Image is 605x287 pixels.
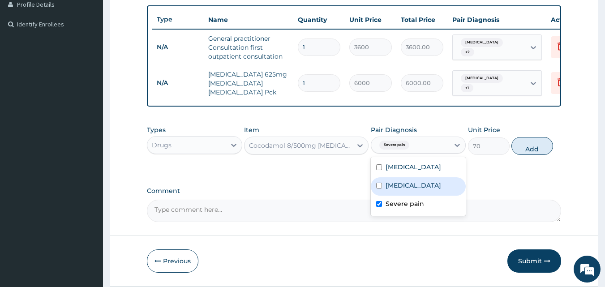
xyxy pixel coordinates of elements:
label: [MEDICAL_DATA] [386,181,441,190]
td: N/A [152,39,204,56]
div: Chat with us now [47,50,150,62]
button: Submit [507,249,561,273]
td: N/A [152,75,204,91]
td: General practitioner Consultation first outpatient consultation [204,30,293,65]
label: Pair Diagnosis [371,125,417,134]
div: Drugs [152,141,172,150]
th: Actions [546,11,591,29]
th: Name [204,11,293,29]
img: d_794563401_company_1708531726252_794563401 [17,45,36,67]
div: Minimize live chat window [147,4,168,26]
span: [MEDICAL_DATA] [461,74,503,83]
label: Unit Price [468,125,500,134]
span: We're online! [52,86,124,177]
th: Type [152,11,204,28]
label: [MEDICAL_DATA] [386,163,441,171]
div: Cocodamol 8/500mg [MEDICAL_DATA] [MEDICAL_DATA] Tab [249,141,353,150]
th: Quantity [293,11,345,29]
span: [MEDICAL_DATA] [461,38,503,47]
button: Previous [147,249,198,273]
label: Comment [147,187,562,195]
span: + 1 [461,84,473,93]
th: Total Price [396,11,448,29]
span: + 2 [461,48,474,57]
label: Severe pain [386,199,424,208]
button: Add [511,137,553,155]
label: Types [147,126,166,134]
label: Item [244,125,259,134]
span: Severe pain [379,141,409,150]
th: Pair Diagnosis [448,11,546,29]
td: [MEDICAL_DATA] 625mg [MEDICAL_DATA] [MEDICAL_DATA] Pck [204,65,293,101]
textarea: Type your message and hit 'Enter' [4,192,171,223]
th: Unit Price [345,11,396,29]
